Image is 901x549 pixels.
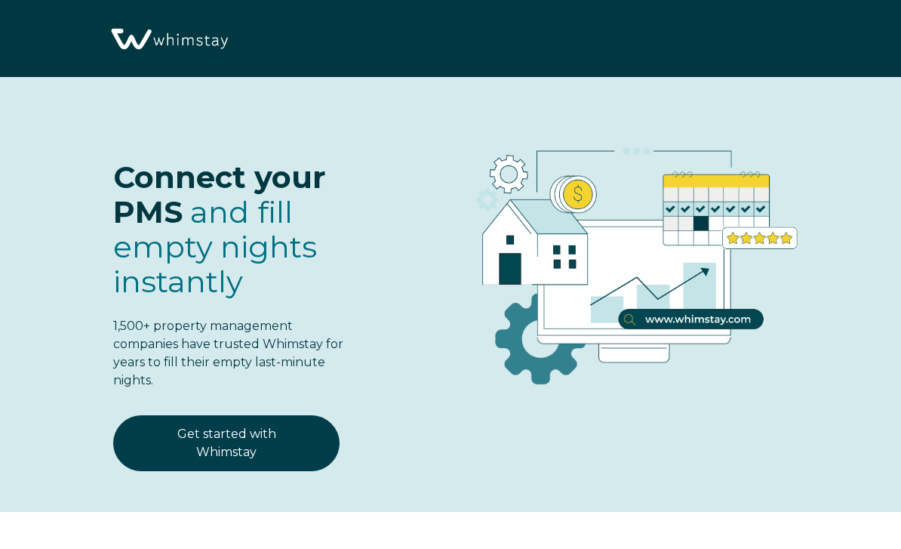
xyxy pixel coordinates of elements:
a: Get started with Whimstay [113,415,340,471]
span: fill empty nights instantly [113,193,317,300]
span: Connect your PMS [113,159,326,230]
span: and [113,193,317,300]
img: RBO Ilustrations-03 [403,107,856,404]
img: Whimstay Logo-02 1 [106,8,232,72]
span: 1,500+ property management companies have trusted Whimstay for years to fill their empty last-min... [113,319,343,387]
